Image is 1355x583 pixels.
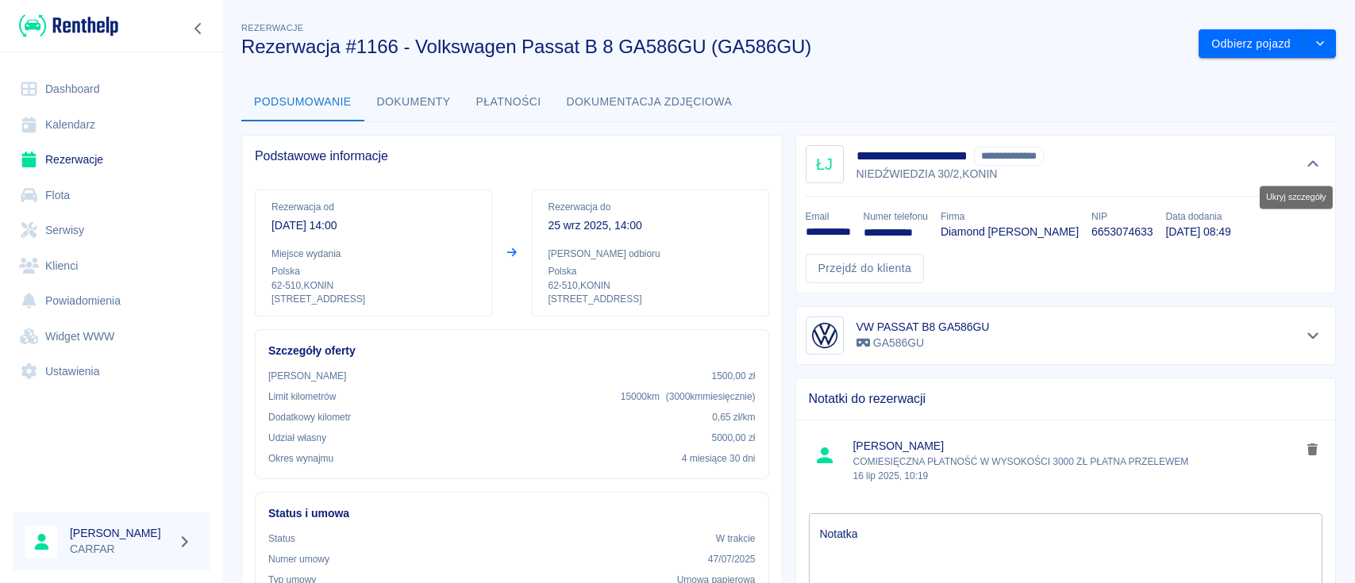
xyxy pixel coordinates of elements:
button: Pokaż szczegóły [1300,324,1326,347]
span: Notatki do rezerwacji [809,391,1323,407]
p: Polska [271,264,475,278]
p: [STREET_ADDRESS] [271,293,475,306]
p: Miejsce wydania [271,247,475,261]
p: CARFAR [70,541,171,558]
p: NIEDŹWIEDZIA 30/2 , KONIN [856,166,1044,182]
button: Ukryj szczegóły [1300,153,1326,175]
p: 4 miesiące 30 dni [682,451,756,466]
button: Dokumenty [364,83,464,121]
p: Diamond [PERSON_NAME] [941,224,1079,240]
a: Rezerwacje [13,142,210,178]
p: Dodatkowy kilometr [268,410,351,424]
h6: VW PASSAT B8 GA586GU [856,319,990,335]
button: delete note [1301,439,1325,460]
a: Kalendarz [13,107,210,143]
p: Status [268,531,295,546]
div: ŁJ [806,145,844,183]
p: Rezerwacja do [549,200,753,214]
p: Firma [941,209,1079,224]
a: Serwisy [13,213,210,248]
p: Okres wynajmu [268,451,333,466]
button: Podsumowanie [241,83,364,121]
p: [DATE] 14:00 [271,217,475,234]
p: 1500,00 zł [712,369,756,383]
p: Polska [549,264,753,278]
p: 16 lip 2025, 10:19 [853,469,1302,483]
p: Numer umowy [268,552,329,566]
p: 62-510 , KONIN [549,278,753,293]
p: 5000,00 zł [712,431,756,445]
p: Limit kilometrów [268,389,336,404]
button: Płatności [464,83,554,121]
a: Klienci [13,248,210,284]
h6: Szczegóły oferty [268,343,756,359]
a: Flota [13,178,210,213]
span: ( 3000 km miesięcznie ) [666,391,756,402]
p: Udział własny [268,431,326,445]
img: Renthelp logo [19,13,118,39]
span: [PERSON_NAME] [853,438,1302,455]
span: Podstawowe informacje [255,148,769,164]
p: 62-510 , KONIN [271,278,475,293]
a: Renthelp logo [13,13,118,39]
p: [PERSON_NAME] [268,369,346,383]
h6: Status i umowa [268,505,756,522]
p: Rezerwacja od [271,200,475,214]
p: 0,65 zł /km [712,410,755,424]
a: Przejdź do klienta [806,254,925,283]
button: drop-down [1304,29,1336,59]
p: W trakcie [716,531,756,546]
button: Odbierz pojazd [1199,29,1304,59]
p: COMIESIĘCZNA PŁATNOŚĆ W WYSOKOŚCI 3000 ZŁ PŁATNA PRZELEWEM [853,455,1302,483]
p: Numer telefonu [864,209,928,224]
div: Ukryj szczegóły [1260,186,1333,209]
p: [DATE] 08:49 [1165,224,1230,240]
p: NIP [1091,209,1153,224]
p: 15000 km [621,389,756,404]
p: [STREET_ADDRESS] [549,293,753,306]
p: [PERSON_NAME] odbioru [549,247,753,261]
p: 6653074633 [1091,224,1153,240]
img: Image [809,320,841,351]
p: Data dodania [1165,209,1230,224]
p: GA586GU [856,335,990,351]
a: Powiadomienia [13,283,210,319]
a: Ustawienia [13,354,210,389]
h3: Rezerwacja #1166 - Volkswagen Passat B 8 GA586GU (GA586GU) [241,36,1186,58]
p: 25 wrz 2025, 14:00 [549,217,753,234]
a: Widget WWW [13,319,210,355]
a: Dashboard [13,71,210,107]
span: Rezerwacje [241,23,303,33]
p: Email [806,209,851,224]
p: 47/07/2025 [708,552,756,566]
button: Zwiń nawigację [187,18,210,39]
h6: [PERSON_NAME] [70,525,171,541]
button: Dokumentacja zdjęciowa [554,83,745,121]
